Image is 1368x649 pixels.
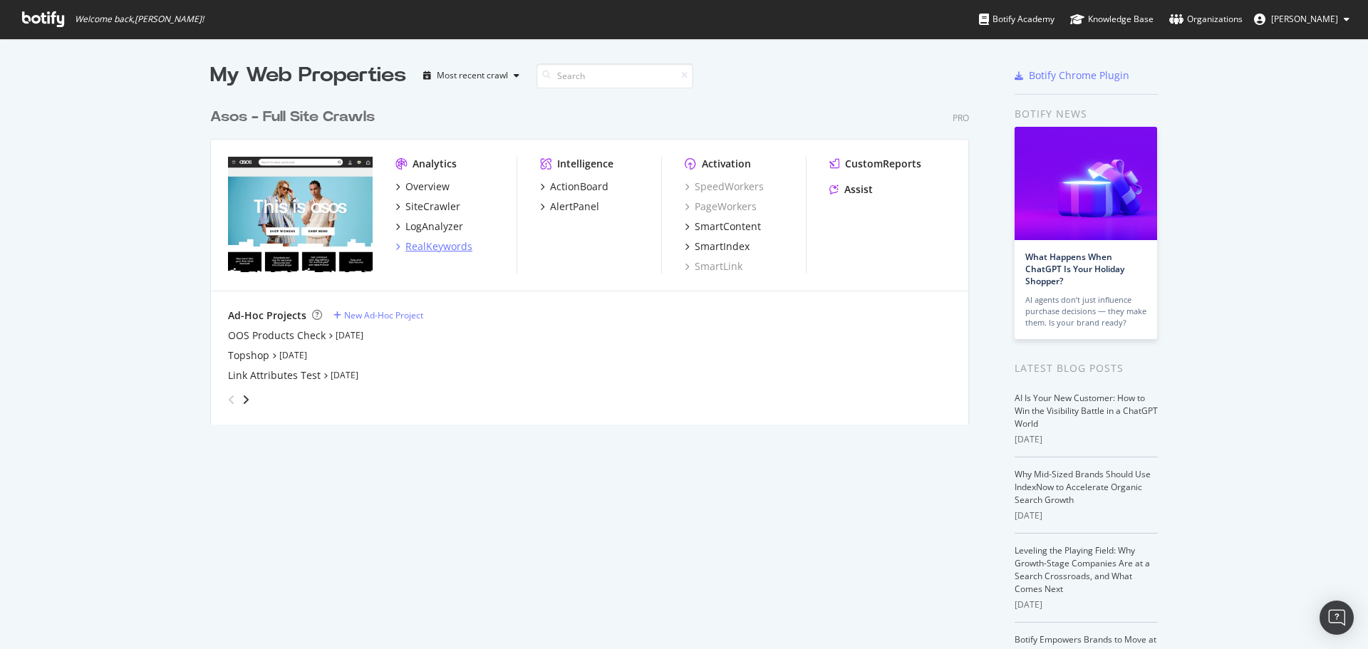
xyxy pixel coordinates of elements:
div: CustomReports [845,157,921,171]
a: What Happens When ChatGPT Is Your Holiday Shopper? [1025,251,1124,287]
a: SmartLink [685,259,742,274]
div: Open Intercom Messenger [1320,601,1354,635]
a: AlertPanel [540,199,599,214]
a: Why Mid-Sized Brands Should Use IndexNow to Accelerate Organic Search Growth [1015,468,1151,506]
div: AI agents don’t just influence purchase decisions — they make them. Is your brand ready? [1025,294,1146,328]
div: SmartContent [695,219,761,234]
span: Welcome back, [PERSON_NAME] ! [75,14,204,25]
a: ActionBoard [540,180,608,194]
a: Link Attributes Test [228,368,321,383]
div: Organizations [1169,12,1243,26]
a: Asos - Full Site Crawls [210,107,380,128]
div: angle-right [241,393,251,407]
a: [DATE] [331,369,358,381]
div: [DATE] [1015,598,1158,611]
div: Latest Blog Posts [1015,360,1158,376]
button: [PERSON_NAME] [1243,8,1361,31]
a: OOS Products Check [228,328,326,343]
a: Topshop [228,348,269,363]
div: [DATE] [1015,509,1158,522]
div: LogAnalyzer [405,219,463,234]
a: SmartContent [685,219,761,234]
div: RealKeywords [405,239,472,254]
div: Analytics [413,157,457,171]
div: My Web Properties [210,61,406,90]
div: SmartIndex [695,239,750,254]
a: [DATE] [336,329,363,341]
a: Botify Chrome Plugin [1015,68,1129,83]
div: SiteCrawler [405,199,460,214]
div: Botify Chrome Plugin [1029,68,1129,83]
a: RealKeywords [395,239,472,254]
a: Assist [829,182,873,197]
div: Botify Academy [979,12,1054,26]
button: Most recent crawl [418,64,525,87]
span: Kerry Collins [1271,13,1338,25]
a: SpeedWorkers [685,180,764,194]
div: Activation [702,157,751,171]
a: CustomReports [829,157,921,171]
div: Knowledge Base [1070,12,1154,26]
div: grid [210,90,980,425]
img: What Happens When ChatGPT Is Your Holiday Shopper? [1015,127,1157,240]
a: PageWorkers [685,199,757,214]
div: Most recent crawl [437,71,508,80]
div: [DATE] [1015,433,1158,446]
a: SmartIndex [685,239,750,254]
div: AlertPanel [550,199,599,214]
a: Leveling the Playing Field: Why Growth-Stage Companies Are at a Search Crossroads, and What Comes... [1015,544,1150,595]
div: New Ad-Hoc Project [344,309,423,321]
div: Pro [953,112,969,124]
div: Assist [844,182,873,197]
a: SiteCrawler [395,199,460,214]
div: ActionBoard [550,180,608,194]
img: www.asos.com [228,157,373,272]
div: angle-left [222,388,241,411]
a: New Ad-Hoc Project [333,309,423,321]
div: Botify news [1015,106,1158,122]
div: Asos - Full Site Crawls [210,107,375,128]
div: Intelligence [557,157,613,171]
div: Ad-Hoc Projects [228,308,306,323]
input: Search [537,63,693,88]
div: Overview [405,180,450,194]
a: AI Is Your New Customer: How to Win the Visibility Battle in a ChatGPT World [1015,392,1158,430]
a: LogAnalyzer [395,219,463,234]
a: [DATE] [279,349,307,361]
a: Overview [395,180,450,194]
